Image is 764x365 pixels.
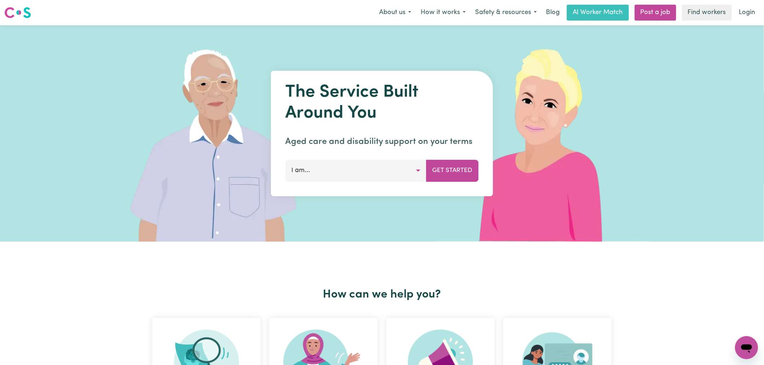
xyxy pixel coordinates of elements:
iframe: Button to launch messaging window [735,336,758,359]
a: Blog [542,5,564,21]
button: I am... [286,160,427,181]
h1: The Service Built Around You [286,82,479,124]
a: AI Worker Match [567,5,629,21]
button: Get Started [426,160,479,181]
a: Careseekers logo [4,4,31,21]
button: Safety & resources [470,5,542,20]
a: Find workers [682,5,732,21]
p: Aged care and disability support on your terms [286,135,479,148]
img: Careseekers logo [4,6,31,19]
a: Login [735,5,760,21]
a: Post a job [635,5,676,21]
h2: How can we help you? [148,288,616,302]
button: How it works [416,5,470,20]
button: About us [374,5,416,20]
